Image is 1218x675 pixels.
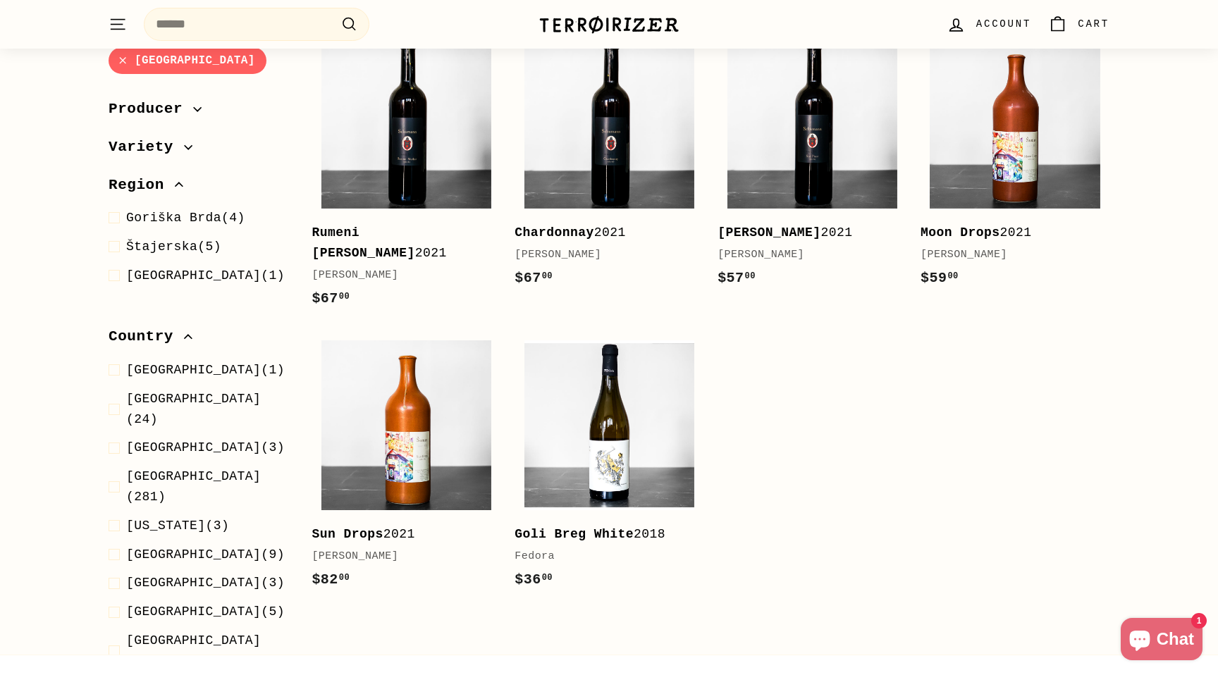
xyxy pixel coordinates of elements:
[126,266,285,286] span: (1)
[1078,16,1109,32] span: Cart
[921,30,1109,304] a: Moon Drops2021[PERSON_NAME]
[542,271,553,281] sup: 00
[126,360,285,380] span: (1)
[126,547,261,562] span: [GEOGRAPHIC_DATA]
[312,225,414,260] b: Rumeni [PERSON_NAME]
[126,631,289,671] span: (51)
[109,170,289,208] button: Region
[515,527,634,541] b: Goli Breg White
[921,270,959,286] span: $59
[718,223,892,243] div: 2021
[921,223,1095,243] div: 2021
[126,633,261,648] span: [GEOGRAPHIC_DATA]
[947,271,958,281] sup: 00
[515,223,689,243] div: 2021
[339,292,350,302] sup: 00
[109,132,289,170] button: Variety
[109,326,184,349] span: Country
[109,135,184,159] span: Variety
[312,290,350,306] span: $67
[745,271,756,281] sup: 00
[126,574,285,594] span: (3)
[1116,618,1207,664] inbox-online-store-chat: Shopify online store chat
[109,94,289,132] button: Producer
[976,16,1031,32] span: Account
[126,268,261,283] span: [GEOGRAPHIC_DATA]
[718,270,756,286] span: $57
[126,602,285,622] span: (5)
[109,98,193,122] span: Producer
[515,524,689,545] div: 2018
[921,247,1095,264] div: [PERSON_NAME]
[109,47,266,75] a: [GEOGRAPHIC_DATA]
[126,516,229,536] span: (3)
[515,571,553,588] span: $36
[109,322,289,360] button: Country
[126,240,197,254] span: Štajerska
[126,441,261,455] span: [GEOGRAPHIC_DATA]
[126,208,245,228] span: (4)
[515,247,689,264] div: [PERSON_NAME]
[126,545,285,565] span: (9)
[126,363,261,377] span: [GEOGRAPHIC_DATA]
[126,469,261,483] span: [GEOGRAPHIC_DATA]
[126,392,261,406] span: [GEOGRAPHIC_DATA]
[515,30,703,304] a: Chardonnay2021[PERSON_NAME]
[515,548,689,565] div: Fedora
[312,571,350,588] span: $82
[515,270,553,286] span: $67
[718,30,906,304] a: [PERSON_NAME]2021[PERSON_NAME]
[126,237,221,257] span: (5)
[312,267,486,284] div: [PERSON_NAME]
[718,247,892,264] div: [PERSON_NAME]
[312,223,486,264] div: 2021
[312,30,500,324] a: Rumeni [PERSON_NAME]2021[PERSON_NAME]
[718,225,820,240] b: [PERSON_NAME]
[542,573,553,583] sup: 00
[109,173,175,197] span: Region
[312,548,486,565] div: [PERSON_NAME]
[515,331,703,605] a: Goli Breg White2018Fedora
[126,389,289,430] span: (24)
[126,519,206,533] span: [US_STATE]
[126,605,261,619] span: [GEOGRAPHIC_DATA]
[1040,4,1118,45] a: Cart
[515,225,594,240] b: Chardonnay
[938,4,1040,45] a: Account
[126,466,289,507] span: (281)
[312,527,383,541] b: Sun Drops
[126,576,261,590] span: [GEOGRAPHIC_DATA]
[126,211,221,225] span: Goriška Brda
[921,225,1000,240] b: Moon Drops
[126,438,285,459] span: (3)
[312,331,500,605] a: Sun Drops2021[PERSON_NAME]
[339,573,350,583] sup: 00
[312,524,486,545] div: 2021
